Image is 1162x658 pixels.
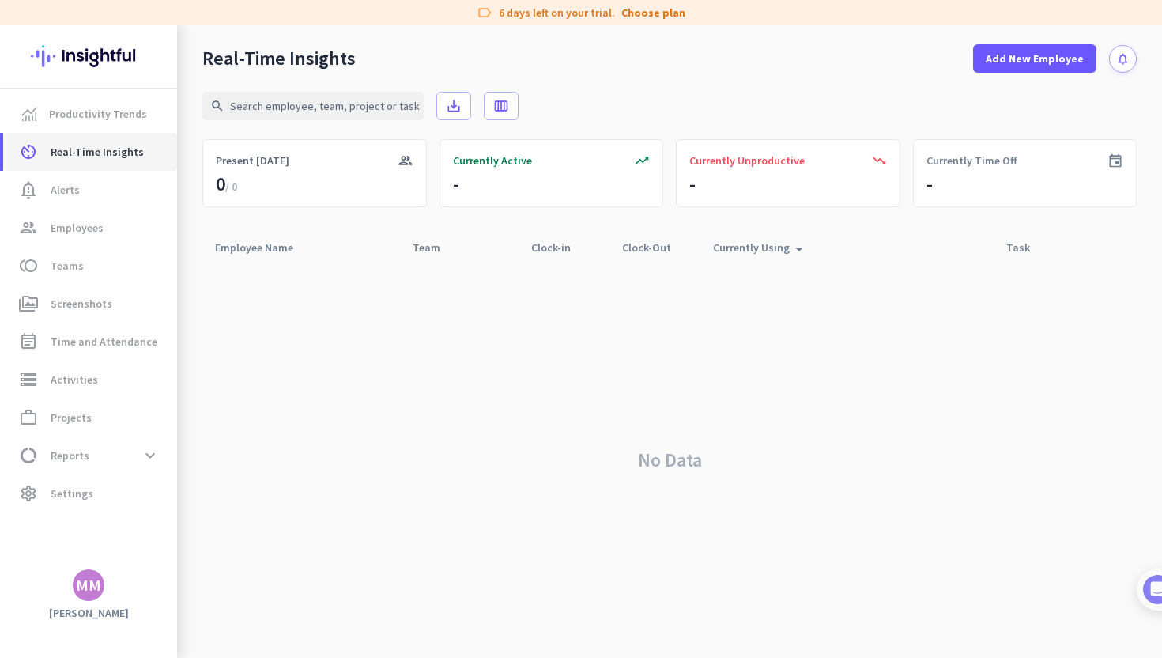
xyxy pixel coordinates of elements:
[3,475,177,512] a: settingsSettings
[136,441,164,470] button: expand_more
[689,153,805,168] span: Currently Unproductive
[215,236,312,259] div: Employee Name
[49,104,147,123] span: Productivity Trends
[3,133,177,171] a: av_timerReal-Time Insights
[51,218,104,237] span: Employees
[1109,45,1137,73] button: notifications
[51,294,112,313] span: Screenshots
[216,172,237,197] div: 0
[19,294,38,313] i: perm_media
[51,180,80,199] span: Alerts
[210,99,224,113] i: search
[3,361,177,399] a: storageActivities
[790,240,809,259] i: arrow_drop_up
[3,399,177,437] a: work_outlineProjects
[51,446,89,465] span: Reports
[76,577,101,593] div: MM
[413,236,459,259] div: Team
[19,332,38,351] i: event_note
[19,408,38,427] i: work_outline
[477,5,492,21] i: label
[202,92,424,120] input: Search employee, team, project or task
[453,153,532,168] span: Currently Active
[484,92,519,120] button: calendar_view_week
[622,236,690,259] div: Clock-Out
[51,370,98,389] span: Activities
[986,51,1084,66] span: Add New Employee
[3,323,177,361] a: event_noteTime and Attendance
[216,153,289,168] span: Present [DATE]
[19,218,38,237] i: group
[436,92,471,120] button: save_alt
[3,247,177,285] a: tollTeams
[202,47,356,70] div: Real-Time Insights
[225,180,237,194] span: / 0
[31,25,146,87] img: Insightful logo
[51,484,93,503] span: Settings
[689,172,696,197] div: -
[3,209,177,247] a: groupEmployees
[19,484,38,503] i: settings
[1006,236,1049,259] div: Task
[634,153,650,168] i: trending_up
[19,446,38,465] i: data_usage
[621,5,685,21] a: Choose plan
[453,172,459,197] div: -
[1116,52,1130,66] i: notifications
[1107,153,1123,168] i: event
[51,256,84,275] span: Teams
[493,98,509,114] i: calendar_view_week
[19,180,38,199] i: notification_important
[446,98,462,114] i: save_alt
[531,236,590,259] div: Clock-in
[51,332,157,351] span: Time and Attendance
[51,408,92,427] span: Projects
[22,107,36,121] img: menu-item
[3,95,177,133] a: menu-itemProductivity Trends
[398,153,413,168] i: group
[3,171,177,209] a: notification_importantAlerts
[926,153,1017,168] span: Currently Time Off
[19,142,38,161] i: av_timer
[3,437,177,475] a: data_usageReportsexpand_more
[3,285,177,323] a: perm_mediaScreenshots
[926,172,933,197] div: -
[19,256,38,275] i: toll
[871,153,887,168] i: trending_down
[19,370,38,389] i: storage
[973,44,1096,73] button: Add New Employee
[51,142,144,161] span: Real-Time Insights
[713,236,809,259] div: Currently Using
[202,263,1137,658] div: No Data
